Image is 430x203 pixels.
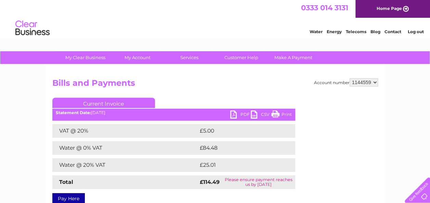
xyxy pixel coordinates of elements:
[198,124,279,138] td: £5.00
[222,175,295,189] td: Please ensure payment reaches us by [DATE]
[161,51,218,64] a: Services
[54,4,377,33] div: Clear Business is a trading name of Verastar Limited (registered in [GEOGRAPHIC_DATA] No. 3667643...
[346,29,366,34] a: Telecoms
[314,78,378,86] div: Account number
[265,51,322,64] a: Make A Payment
[57,51,114,64] a: My Clear Business
[198,141,282,155] td: £84.48
[198,158,281,172] td: £25.01
[56,110,91,115] b: Statement Date:
[301,3,348,12] a: 0333 014 3131
[52,98,155,108] a: Current Invoice
[52,124,198,138] td: VAT @ 20%
[251,110,271,120] a: CSV
[327,29,342,34] a: Energy
[52,141,198,155] td: Water @ 0% VAT
[213,51,270,64] a: Customer Help
[271,110,292,120] a: Print
[15,18,50,39] img: logo.png
[385,29,401,34] a: Contact
[230,110,251,120] a: PDF
[109,51,166,64] a: My Account
[59,179,73,185] strong: Total
[200,179,220,185] strong: £114.49
[52,78,378,91] h2: Bills and Payments
[370,29,380,34] a: Blog
[52,158,198,172] td: Water @ 20% VAT
[310,29,323,34] a: Water
[52,110,295,115] div: [DATE]
[407,29,424,34] a: Log out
